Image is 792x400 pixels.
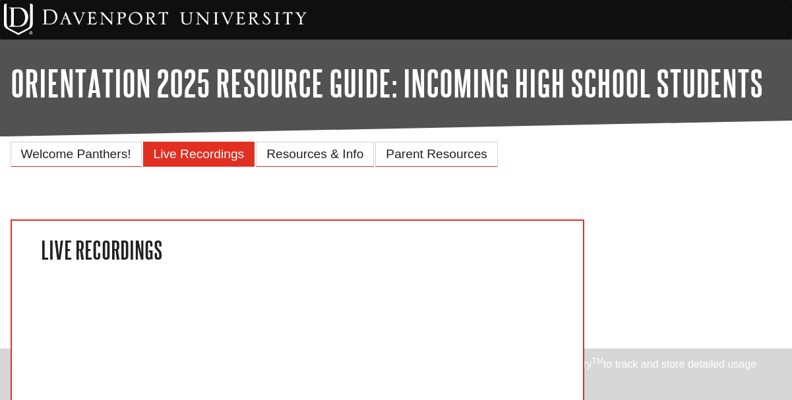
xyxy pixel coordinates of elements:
[592,357,603,366] sup: TM
[11,63,782,103] h1: Orientation 2025 Resource Guide: Incoming High School Students
[11,142,142,166] a: Welcome Panthers!
[4,3,307,35] img: Davenport University
[36,233,559,268] h2: Live Recordings
[154,147,245,161] span: Live Recordings
[375,142,498,166] a: Parent Resources
[266,147,363,161] span: Resources & Info
[21,147,131,161] span: Welcome Panthers!
[11,140,782,165] div: Guide Pages
[386,147,487,161] span: Parent Resources
[256,142,374,166] a: Resources & Info
[143,142,255,166] a: Live Recordings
